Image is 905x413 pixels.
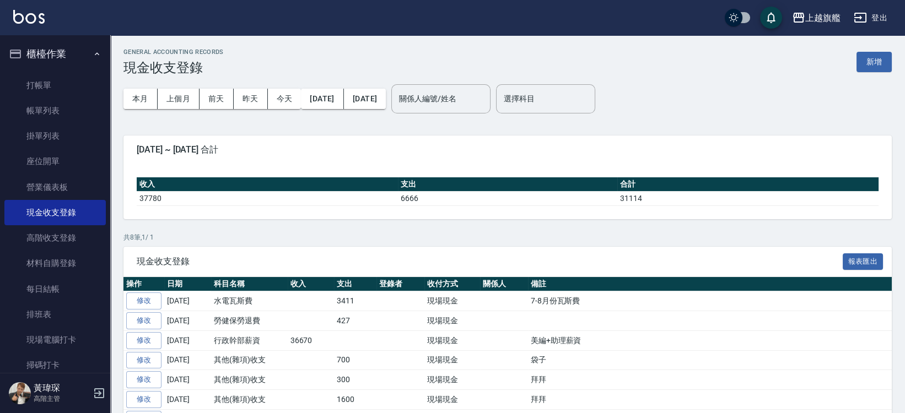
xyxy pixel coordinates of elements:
[4,251,106,276] a: 材料自購登錄
[424,330,480,350] td: 現場現金
[856,56,892,67] a: 新增
[126,391,161,408] a: 修改
[126,371,161,388] a: 修改
[424,350,480,370] td: 現場現金
[268,89,301,109] button: 今天
[34,394,90,404] p: 高階主管
[211,291,288,311] td: 水電瓦斯費
[528,277,892,291] th: 備註
[843,256,884,266] a: 報表匯出
[4,276,106,302] a: 每日結帳
[398,177,617,192] th: 支出
[4,40,106,68] button: 櫃檯作業
[617,191,879,205] td: 31114
[164,370,211,390] td: [DATE]
[211,370,288,390] td: 其他(雜項)收支
[334,277,376,291] th: 支出
[164,390,211,410] td: [DATE]
[4,200,106,225] a: 現金收支登錄
[288,330,335,350] td: 36670
[288,277,335,291] th: 收入
[4,302,106,327] a: 排班表
[760,7,782,29] button: save
[334,311,376,331] td: 427
[334,291,376,311] td: 3411
[4,327,106,352] a: 現場電腦打卡
[123,89,158,109] button: 本月
[4,352,106,378] a: 掃碼打卡
[137,144,879,155] span: [DATE] ~ [DATE] 合計
[211,330,288,350] td: 行政幹部薪資
[424,311,480,331] td: 現場現金
[617,177,879,192] th: 合計
[137,256,843,267] span: 現金收支登錄
[211,311,288,331] td: 勞健保勞退費
[123,60,224,75] h3: 現金收支登錄
[123,48,224,56] h2: GENERAL ACCOUNTING RECORDS
[480,277,528,291] th: 關係人
[4,73,106,98] a: 打帳單
[4,175,106,200] a: 營業儀表板
[123,277,164,291] th: 操作
[344,89,386,109] button: [DATE]
[164,330,211,350] td: [DATE]
[211,277,288,291] th: 科目名稱
[376,277,424,291] th: 登錄者
[211,350,288,370] td: 其他(雜項)收支
[13,10,45,24] img: Logo
[424,291,480,311] td: 現場現金
[123,232,892,242] p: 共 8 筆, 1 / 1
[301,89,343,109] button: [DATE]
[137,191,398,205] td: 37780
[528,291,892,311] td: 7-8月份瓦斯費
[234,89,268,109] button: 昨天
[424,390,480,410] td: 現場現金
[4,98,106,123] a: 帳單列表
[200,89,234,109] button: 前天
[843,253,884,270] button: 報表匯出
[126,352,161,369] a: 修改
[164,291,211,311] td: [DATE]
[849,8,892,28] button: 登出
[424,277,480,291] th: 收付方式
[424,370,480,390] td: 現場現金
[126,292,161,309] a: 修改
[856,52,892,72] button: 新增
[788,7,845,29] button: 上越旗艦
[137,177,398,192] th: 收入
[9,382,31,404] img: Person
[528,350,892,370] td: 袋子
[334,350,376,370] td: 700
[126,332,161,349] a: 修改
[4,225,106,251] a: 高階收支登錄
[158,89,200,109] button: 上個月
[528,390,892,410] td: 拜拜
[4,149,106,174] a: 座位開單
[528,370,892,390] td: 拜拜
[164,311,211,331] td: [DATE]
[398,191,617,205] td: 6666
[34,383,90,394] h5: 黃瑋琛
[126,312,161,329] a: 修改
[528,330,892,350] td: 美編+助理薪資
[334,370,376,390] td: 300
[334,390,376,410] td: 1600
[164,277,211,291] th: 日期
[211,390,288,410] td: 其他(雜項)收支
[164,350,211,370] td: [DATE]
[4,123,106,149] a: 掛單列表
[805,11,841,25] div: 上越旗艦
